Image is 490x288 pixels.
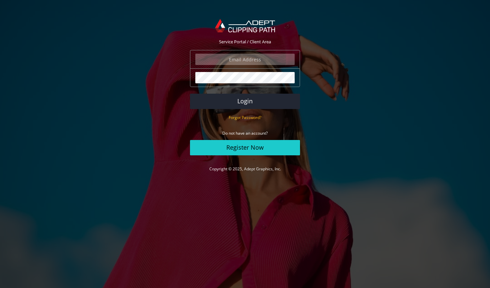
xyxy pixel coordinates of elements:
a: Register Now [190,140,300,155]
button: Login [190,94,300,109]
a: Forgot Password? [229,114,261,120]
small: Forgot Password? [229,115,261,120]
img: Adept Graphics [215,19,275,32]
small: Do not have an account? [222,130,268,136]
span: Service Portal / Client Area [219,39,271,45]
a: Copyright © 2025, Adept Graphics, Inc. [209,166,281,172]
input: Email Address [195,54,295,65]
